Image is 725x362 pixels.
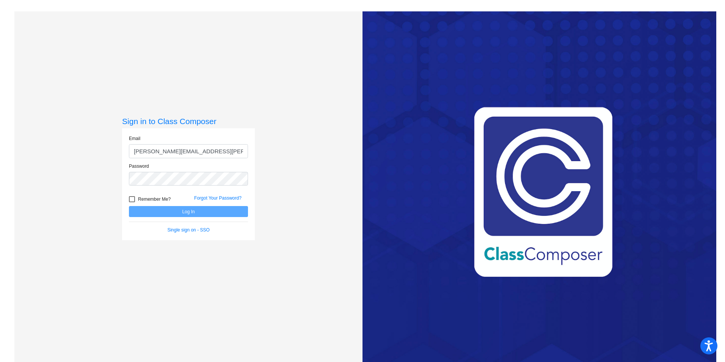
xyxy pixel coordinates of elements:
button: Log In [129,206,248,217]
a: Single sign on - SSO [167,227,209,233]
label: Email [129,135,140,142]
span: Remember Me? [138,195,171,204]
h3: Sign in to Class Composer [122,116,255,126]
label: Password [129,163,149,170]
a: Forgot Your Password? [194,195,242,201]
